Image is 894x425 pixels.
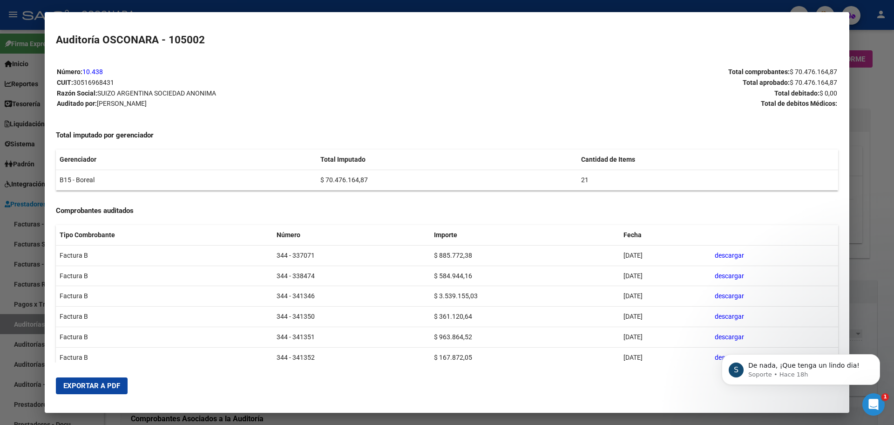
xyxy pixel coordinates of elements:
[620,225,711,245] th: Fecha
[708,335,894,400] iframe: Intercom notifications mensaje
[620,286,711,307] td: [DATE]
[715,272,744,280] a: descargar
[273,225,430,245] th: Número
[447,88,837,99] p: Total debitado:
[620,347,711,368] td: [DATE]
[447,67,837,77] p: Total comprobantes:
[317,150,577,170] th: Total Imputado
[273,327,430,347] td: 344 - 341351
[56,32,838,48] h2: Auditoría OSCONARA - 105002
[577,150,838,170] th: Cantidad de Items
[819,89,837,97] span: $ 0,00
[715,252,744,259] a: descargar
[97,100,147,107] span: [PERSON_NAME]
[430,327,620,347] td: $ 963.864,52
[715,333,744,341] a: descargar
[430,286,620,307] td: $ 3.539.155,03
[73,79,114,86] span: 30516968431
[620,245,711,266] td: [DATE]
[57,98,447,109] p: Auditado por:
[430,307,620,327] td: $ 361.120,64
[56,307,273,327] td: Factura B
[317,170,577,190] td: $ 70.476.164,87
[56,206,838,216] h4: Comprobantes auditados
[57,67,447,77] p: Número:
[620,266,711,286] td: [DATE]
[430,225,620,245] th: Importe
[620,307,711,327] td: [DATE]
[56,245,273,266] td: Factura B
[447,77,837,88] p: Total aprobado:
[273,307,430,327] td: 344 - 341350
[57,77,447,88] p: CUIT:
[56,150,317,170] th: Gerenciador
[56,377,128,394] button: Exportar a PDF
[56,327,273,347] td: Factura B
[273,266,430,286] td: 344 - 338474
[790,79,837,86] span: $ 70.476.164,87
[430,347,620,368] td: $ 167.872,05
[57,88,447,99] p: Razón Social:
[715,313,744,320] a: descargar
[862,393,885,416] iframe: Intercom live chat
[430,245,620,266] td: $ 885.772,38
[82,68,103,75] a: 10.438
[56,347,273,368] td: Factura B
[273,245,430,266] td: 344 - 337071
[577,170,838,190] td: 21
[273,286,430,307] td: 344 - 341346
[56,286,273,307] td: Factura B
[273,347,430,368] td: 344 - 341352
[56,130,838,141] h4: Total imputado por gerenciador
[715,292,744,300] a: descargar
[881,393,889,401] span: 1
[56,266,273,286] td: Factura B
[97,89,216,97] span: SUIZO ARGENTINA SOCIEDAD ANONIMA
[447,98,837,109] p: Total de debitos Médicos:
[63,382,120,390] span: Exportar a PDF
[790,68,837,75] span: $ 70.476.164,87
[56,170,317,190] td: B15 - Boreal
[430,266,620,286] td: $ 584.944,16
[56,225,273,245] th: Tipo Combrobante
[620,327,711,347] td: [DATE]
